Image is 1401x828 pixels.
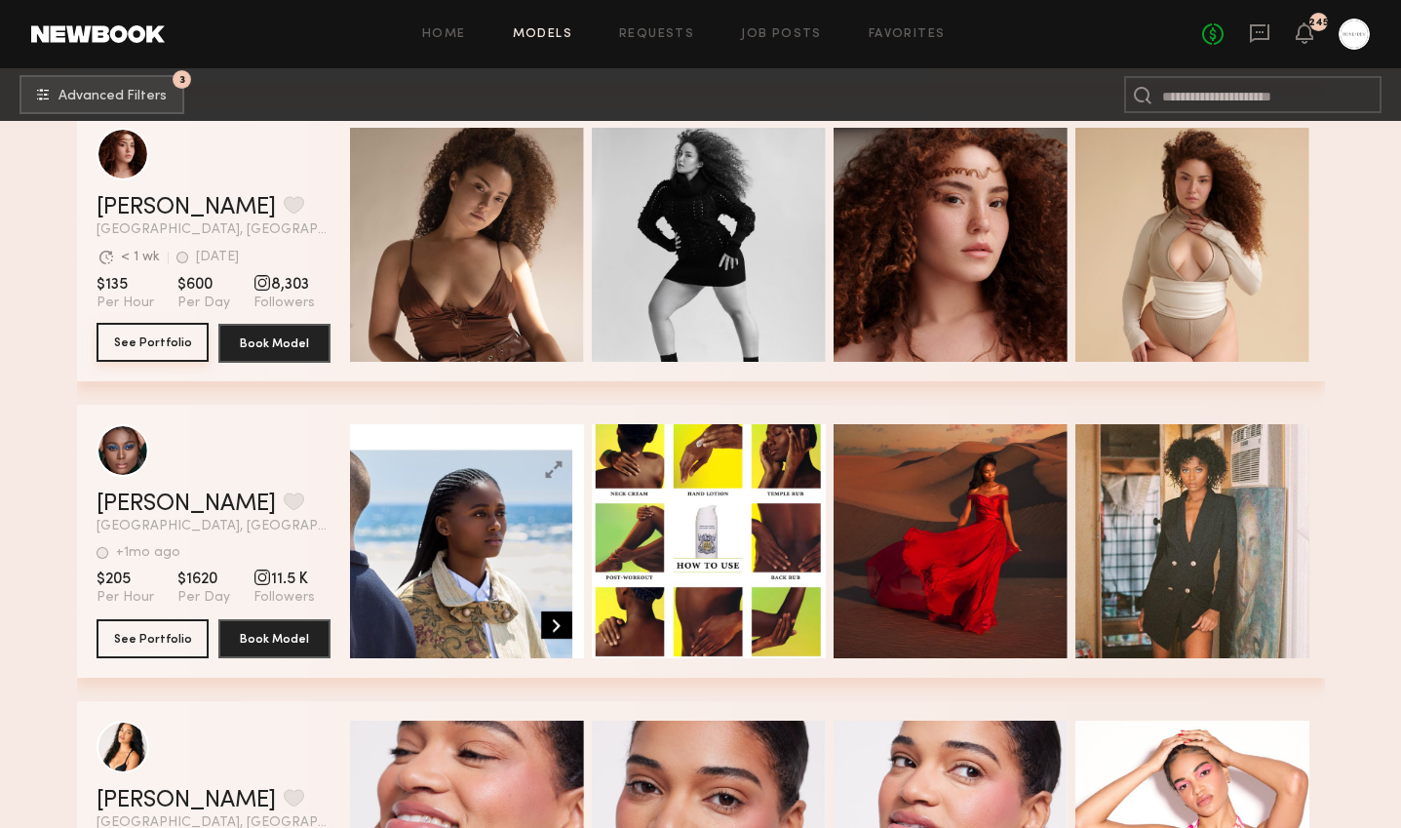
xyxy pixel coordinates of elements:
span: 3 [179,75,185,84]
button: 3Advanced Filters [19,75,184,114]
span: Per Day [177,589,230,607]
span: [GEOGRAPHIC_DATA], [GEOGRAPHIC_DATA] [97,520,331,533]
button: Book Model [218,324,331,363]
span: [GEOGRAPHIC_DATA], [GEOGRAPHIC_DATA] [97,223,331,237]
a: Favorites [869,28,946,41]
span: $600 [177,275,230,295]
button: See Portfolio [97,323,209,362]
span: Advanced Filters [58,90,167,103]
span: Followers [253,295,315,312]
div: < 1 wk [121,251,160,264]
a: [PERSON_NAME] [97,789,276,812]
span: Per Hour [97,295,154,312]
a: [PERSON_NAME] [97,493,276,516]
span: $1620 [177,570,230,589]
a: Job Posts [741,28,822,41]
button: See Portfolio [97,619,209,658]
div: 245 [1308,18,1329,28]
a: See Portfolio [97,324,209,363]
span: Followers [253,589,315,607]
div: [DATE] [196,251,239,264]
div: +1mo ago [116,546,180,560]
a: [PERSON_NAME] [97,196,276,219]
span: Per Day [177,295,230,312]
span: Per Hour [97,589,154,607]
span: $135 [97,275,154,295]
a: Home [422,28,466,41]
span: 11.5 K [253,570,315,589]
a: Models [513,28,572,41]
a: Requests [619,28,694,41]
span: 8,303 [253,275,315,295]
span: $205 [97,570,154,589]
button: Book Model [218,619,331,658]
